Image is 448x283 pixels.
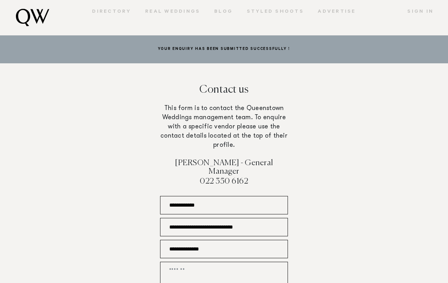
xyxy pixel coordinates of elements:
a: Styled Shoots [240,9,311,15]
a: Sign In [400,9,433,15]
h5: Your enquiry has been submitted successfully ! [7,40,441,59]
a: 022 350 6162 [200,178,248,185]
img: monogram.svg [16,9,49,26]
a: Advertise [311,9,363,15]
h4: [PERSON_NAME] - General Manager [160,159,288,177]
a: Directory [85,9,138,15]
h1: Contact us [16,84,432,104]
p: This form is to contact the Queenstown Weddings management team. To enquire with a specific vendo... [160,104,288,150]
a: Blog [207,9,240,15]
a: Real Weddings [138,9,207,15]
